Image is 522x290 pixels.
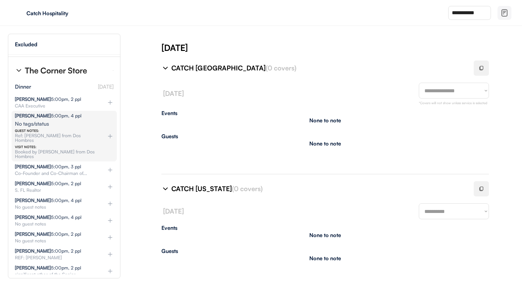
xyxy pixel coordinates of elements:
[15,215,81,220] div: 5:00pm, 4 ppl
[15,231,51,237] strong: [PERSON_NAME]
[15,129,96,132] div: GUEST NOTES:
[15,164,51,169] strong: [PERSON_NAME]
[15,42,37,47] div: Excluded
[15,104,96,108] div: CAA Executive
[309,232,341,238] div: None to note
[161,42,522,54] div: [DATE]
[163,207,184,215] font: [DATE]
[15,249,81,253] div: 5:00pm, 2 ppl
[15,97,81,102] div: 5:00pm, 2 ppl
[15,149,96,159] div: Booked by [PERSON_NAME] from Dos Hombres
[15,197,51,203] strong: [PERSON_NAME]
[25,66,87,74] div: The Corner Store
[107,217,113,224] img: plus%20%281%29.svg
[161,185,169,193] img: chevron-right%20%281%29.svg
[15,248,51,254] strong: [PERSON_NAME]
[107,133,113,140] img: plus%20%281%29.svg
[15,133,96,143] div: Ref: [PERSON_NAME] from Dos Hombres
[15,121,49,126] div: No tags/status
[15,181,51,186] strong: [PERSON_NAME]
[161,64,169,72] img: chevron-right%20%281%29.svg
[15,222,96,226] div: No guest notes
[15,66,23,74] img: chevron-right%20%281%29.svg
[15,266,81,270] div: 5:00pm, 2 ppl
[15,113,51,118] strong: [PERSON_NAME]
[107,167,113,173] img: plus%20%281%29.svg
[26,11,110,16] div: Catch Hospitality
[309,256,341,261] div: None to note
[15,145,96,148] div: VISIT NOTES:
[161,248,489,254] div: Guests
[15,255,96,260] div: REF: [PERSON_NAME]
[232,185,263,193] font: (0 covers)
[309,141,341,146] div: None to note
[107,268,113,274] img: plus%20%281%29.svg
[15,164,81,169] div: 5:00pm, 3 ppl
[309,118,341,123] div: None to note
[15,265,51,270] strong: [PERSON_NAME]
[419,101,487,105] font: *Covers will not show unless service is selected
[15,232,81,236] div: 5:00pm, 2 ppl
[161,134,489,139] div: Guests
[15,238,96,243] div: No guest notes
[15,171,96,176] div: Co-Founder and Co-Chairman of...
[163,89,184,98] font: [DATE]
[15,188,96,192] div: S. FL Realtor
[171,63,466,73] div: CATCH [GEOGRAPHIC_DATA]
[171,184,466,193] div: CATCH [US_STATE]
[15,96,51,102] strong: [PERSON_NAME]
[15,84,31,89] div: Dinner
[161,110,489,116] div: Events
[13,8,24,18] img: yH5BAEAAAAALAAAAAABAAEAAAIBRAA7
[107,234,113,241] img: plus%20%281%29.svg
[15,181,81,186] div: 5:00pm, 2 ppl
[500,9,508,17] img: file-02.svg
[15,205,96,209] div: No guest notes
[98,83,113,90] font: [DATE]
[266,64,296,72] font: (0 covers)
[15,113,81,118] div: 5:00pm, 4 ppl
[15,214,51,220] strong: [PERSON_NAME]
[107,200,113,207] img: plus%20%281%29.svg
[107,99,113,106] img: plus%20%281%29.svg
[107,251,113,258] img: plus%20%281%29.svg
[107,184,113,190] img: plus%20%281%29.svg
[15,198,81,203] div: 5:00pm, 4 ppl
[15,272,96,277] div: significant other of the Senior...
[161,225,489,230] div: Events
